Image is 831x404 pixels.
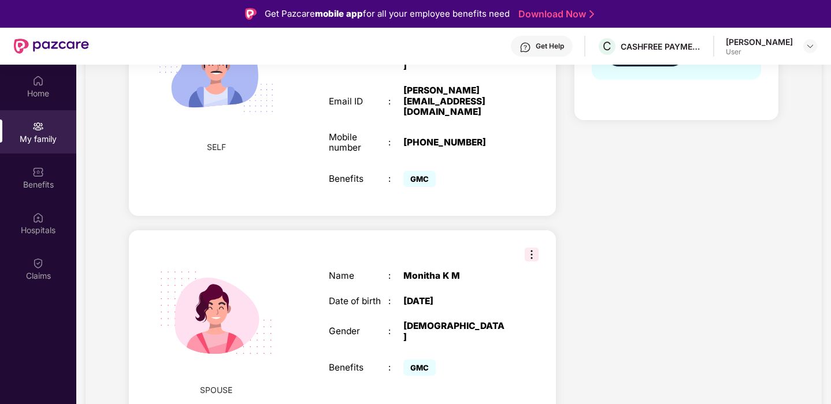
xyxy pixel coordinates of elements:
div: Gender [329,326,388,336]
span: SELF [207,141,226,154]
span: GMC [403,360,436,376]
img: svg+xml;base64,PHN2ZyBpZD0iQ2xhaW0iIHhtbG5zPSJodHRwOi8vd3d3LnczLm9yZy8yMDAwL3N2ZyIgd2lkdGg9IjIwIi... [32,257,44,269]
div: Date of birth [329,296,388,306]
div: : [388,96,403,107]
div: : [388,174,403,184]
img: svg+xml;base64,PHN2ZyBpZD0iSG9zcGl0YWxzIiB4bWxucz0iaHR0cDovL3d3dy53My5vcmcvMjAwMC9zdmciIHdpZHRoPS... [32,212,44,223]
div: Get Help [536,42,564,51]
div: Mobile number [329,132,388,154]
span: C [603,39,611,53]
div: : [388,326,403,336]
div: Monitha K M [403,271,507,281]
img: New Pazcare Logo [14,39,89,54]
div: Email ID [329,96,388,107]
div: Benefits [329,174,388,184]
div: : [388,362,403,373]
img: svg+xml;base64,PHN2ZyB3aWR0aD0iMjAiIGhlaWdodD0iMjAiIHZpZXdCb3g9IjAgMCAyMCAyMCIgZmlsbD0ibm9uZSIgeG... [32,121,44,132]
img: svg+xml;base64,PHN2ZyBpZD0iQmVuZWZpdHMiIHhtbG5zPSJodHRwOi8vd3d3LnczLm9yZy8yMDAwL3N2ZyIgd2lkdGg9Ij... [32,166,44,178]
img: Stroke [589,8,594,20]
span: SPOUSE [200,384,232,396]
div: Get Pazcare for all your employee benefits need [265,7,510,21]
div: [PHONE_NUMBER] [403,137,507,148]
img: svg+xml;base64,PHN2ZyBpZD0iRHJvcGRvd24tMzJ4MzIiIHhtbG5zPSJodHRwOi8vd3d3LnczLm9yZy8yMDAwL3N2ZyIgd2... [806,42,815,51]
div: : [388,296,403,306]
img: svg+xml;base64,PHN2ZyB3aWR0aD0iMzIiIGhlaWdodD0iMzIiIHZpZXdCb3g9IjAgMCAzMiAzMiIgZmlsbD0ibm9uZSIgeG... [525,248,539,261]
div: [DEMOGRAPHIC_DATA] [403,321,507,342]
div: [PERSON_NAME][EMAIL_ADDRESS][DOMAIN_NAME] [403,85,507,117]
div: CASHFREE PAYMENTS INDIA PVT. LTD. [621,41,702,52]
a: Download Now [518,8,591,20]
span: GMC [403,171,436,187]
img: svg+xml;base64,PHN2ZyBpZD0iSGVscC0zMngzMiIgeG1sbnM9Imh0dHA6Ly93d3cudzMub3JnLzIwMDAvc3ZnIiB3aWR0aD... [520,42,531,53]
img: svg+xml;base64,PHN2ZyBpZD0iSG9tZSIgeG1sbnM9Imh0dHA6Ly93d3cudzMub3JnLzIwMDAvc3ZnIiB3aWR0aD0iMjAiIG... [32,75,44,87]
div: Name [329,271,388,281]
strong: mobile app [315,8,363,19]
div: : [388,137,403,148]
div: Benefits [329,362,388,373]
div: : [388,271,403,281]
div: User [726,47,793,57]
img: Logo [245,8,257,20]
img: svg+xml;base64,PHN2ZyB4bWxucz0iaHR0cDovL3d3dy53My5vcmcvMjAwMC9zdmciIHdpZHRoPSIyMjQiIGhlaWdodD0iMT... [145,242,287,384]
div: [DATE] [403,296,507,306]
div: [PERSON_NAME] [726,36,793,47]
